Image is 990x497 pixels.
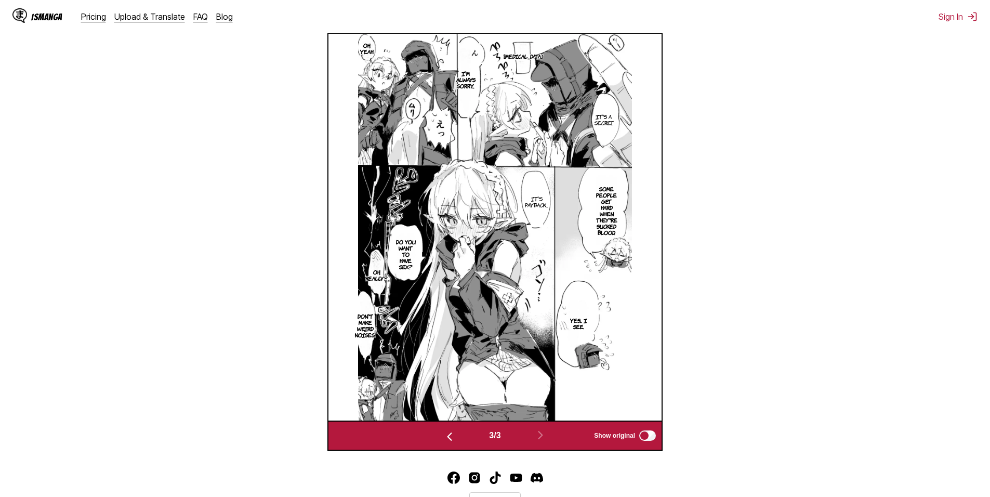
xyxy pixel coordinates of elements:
[81,11,106,22] a: Pricing
[489,431,500,440] span: 3 / 3
[468,472,481,484] img: IsManga Instagram
[489,472,501,484] img: IsManga TikTok
[443,430,456,443] img: Previous page
[12,8,27,23] img: IsManga Logo
[939,11,978,22] button: Sign In
[358,34,632,421] img: Manga Panel
[363,267,390,283] p: Oh, really?
[353,311,377,340] p: Don't make weird noises.
[454,68,478,91] p: I'm always sorry...
[216,11,233,22] a: Blog
[447,472,460,484] img: IsManga Facebook
[468,472,481,484] a: Instagram
[447,472,460,484] a: Facebook
[566,315,590,332] p: Yes... I see.
[534,429,547,441] img: Next page
[594,184,619,238] p: Some people get hard when they're sucked blood.
[639,430,656,441] input: Show original
[510,472,522,484] img: IsManga YouTube
[594,432,635,439] span: Show original
[489,472,501,484] a: TikTok
[358,40,376,57] p: Oh, yeah.
[531,472,543,484] img: IsManga Discord
[592,111,615,128] p: It's a secret.
[393,237,418,272] p: Do you want to have sex?
[31,12,62,22] div: IsManga
[523,193,550,210] p: It's payback...
[531,472,543,484] a: Discord
[12,8,81,25] a: IsManga LogoIsManga
[501,51,545,61] p: [MEDICAL_DATA]
[193,11,208,22] a: FAQ
[114,11,185,22] a: Upload & Translate
[967,11,978,22] img: Sign out
[510,472,522,484] a: Youtube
